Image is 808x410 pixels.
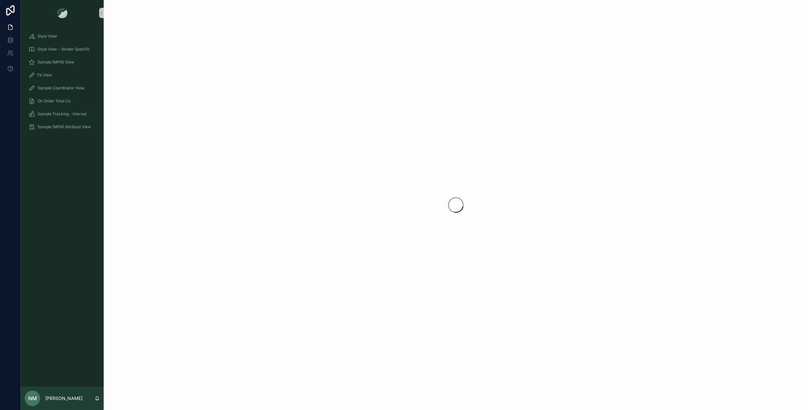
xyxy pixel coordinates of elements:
[28,394,37,402] span: NM
[38,111,87,117] span: Sample Tracking - Internal
[38,85,85,91] span: Sample Coordinator View
[38,34,57,39] span: Style View
[38,47,90,52] span: Style View - Vendor Specific
[38,73,52,78] span: Fit View
[38,60,74,65] span: Sample (MPN) View
[21,26,104,141] div: scrollable content
[25,43,100,55] a: Style View - Vendor Specific
[38,98,71,104] span: On Order Total Co
[25,121,100,133] a: Sample (MPN) Attribute View
[45,395,83,402] p: [PERSON_NAME]
[25,108,100,120] a: Sample Tracking - Internal
[38,124,91,130] span: Sample (MPN) Attribute View
[25,69,100,81] a: Fit View
[25,30,100,42] a: Style View
[57,8,67,18] img: App logo
[25,95,100,107] a: On Order Total Co
[25,56,100,68] a: Sample (MPN) View
[25,82,100,94] a: Sample Coordinator View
